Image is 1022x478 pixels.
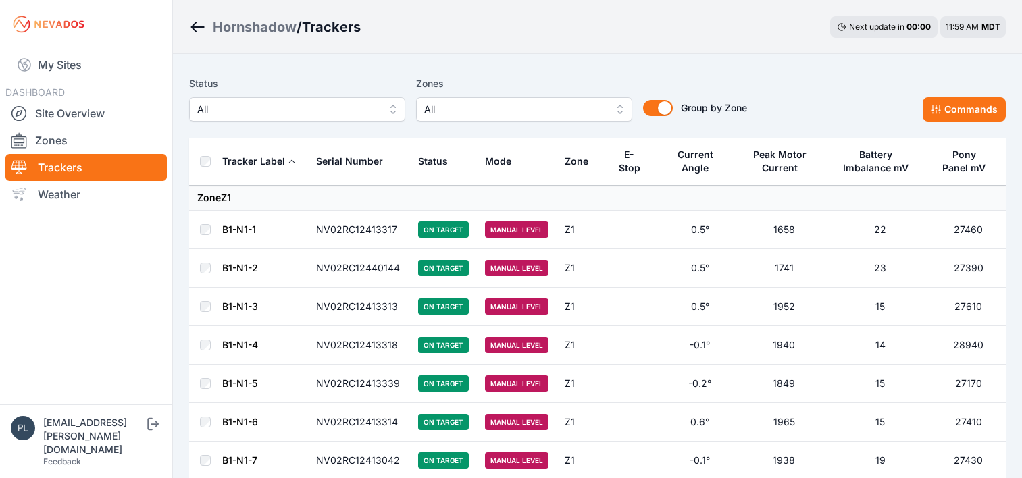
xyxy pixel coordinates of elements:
a: Trackers [5,154,167,181]
span: All [197,101,378,117]
span: 11:59 AM [946,22,979,32]
button: Pony Panel mV [940,138,998,184]
a: Hornshadow [213,18,297,36]
td: Z1 [557,365,607,403]
label: Status [189,76,405,92]
button: All [189,97,405,122]
td: 1965 [739,403,830,442]
div: Mode [485,155,511,168]
img: Nevados [11,14,86,35]
span: / [297,18,302,36]
span: On Target [418,452,469,469]
span: Next update in [849,22,904,32]
h3: Trackers [302,18,361,36]
td: Z1 [557,326,607,365]
td: 1849 [739,365,830,403]
div: Pony Panel mV [940,148,990,175]
td: NV02RC12413317 [308,211,410,249]
div: [EMAIL_ADDRESS][PERSON_NAME][DOMAIN_NAME] [43,416,145,456]
a: B1-N1-3 [222,300,258,312]
span: Manual Level [485,414,548,430]
td: 15 [829,288,931,326]
td: Z1 [557,211,607,249]
div: Status [418,155,448,168]
td: 27410 [931,403,1006,442]
span: On Target [418,337,469,353]
span: Manual Level [485,452,548,469]
td: -0.2° [661,365,739,403]
td: -0.1° [661,326,739,365]
button: Mode [485,145,522,178]
span: Manual Level [485,337,548,353]
td: NV02RC12413339 [308,365,410,403]
span: On Target [418,414,469,430]
button: E-Stop [615,138,653,184]
nav: Breadcrumb [189,9,361,45]
div: 00 : 00 [906,22,931,32]
td: 1741 [739,249,830,288]
span: Manual Level [485,298,548,315]
td: 1658 [739,211,830,249]
span: On Target [418,298,469,315]
td: Zone Z1 [189,186,1006,211]
button: Status [418,145,459,178]
button: Current Angle [669,138,731,184]
button: Commands [923,97,1006,122]
a: My Sites [5,49,167,81]
td: 28940 [931,326,1006,365]
a: B1-N1-1 [222,223,256,235]
div: E-Stop [615,148,643,175]
td: 15 [829,365,931,403]
button: Zone [565,145,599,178]
div: Battery Imbalance mV [838,148,914,175]
td: NV02RC12413313 [308,288,410,326]
a: Site Overview [5,100,167,127]
span: Manual Level [485,260,548,276]
td: 27610 [931,288,1006,326]
td: 1940 [739,326,830,365]
td: 0.5° [661,288,739,326]
td: Z1 [557,288,607,326]
td: Z1 [557,249,607,288]
div: Zone [565,155,588,168]
button: Battery Imbalance mV [838,138,923,184]
td: Z1 [557,403,607,442]
button: Tracker Label [222,145,296,178]
a: Feedback [43,456,81,467]
a: B1-N1-7 [222,454,257,466]
span: On Target [418,375,469,392]
td: 15 [829,403,931,442]
span: Manual Level [485,221,548,238]
a: Weather [5,181,167,208]
label: Zones [416,76,632,92]
button: All [416,97,632,122]
td: 0.5° [661,249,739,288]
span: Manual Level [485,375,548,392]
a: B1-N1-5 [222,377,257,389]
div: Tracker Label [222,155,285,168]
a: B1-N1-4 [222,339,258,350]
img: plsmith@sundt.com [11,416,35,440]
span: Group by Zone [681,102,747,113]
td: NV02RC12413318 [308,326,410,365]
div: Serial Number [316,155,383,168]
a: B1-N1-2 [222,262,258,273]
div: Current Angle [669,148,721,175]
span: All [424,101,605,117]
button: Peak Motor Current [747,138,822,184]
td: 27390 [931,249,1006,288]
span: On Target [418,221,469,238]
td: NV02RC12440144 [308,249,410,288]
td: 27460 [931,211,1006,249]
td: 1952 [739,288,830,326]
span: On Target [418,260,469,276]
span: MDT [981,22,1000,32]
td: 14 [829,326,931,365]
td: 0.5° [661,211,739,249]
td: NV02RC12413314 [308,403,410,442]
div: Peak Motor Current [747,148,813,175]
td: 0.6° [661,403,739,442]
a: Zones [5,127,167,154]
td: 22 [829,211,931,249]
